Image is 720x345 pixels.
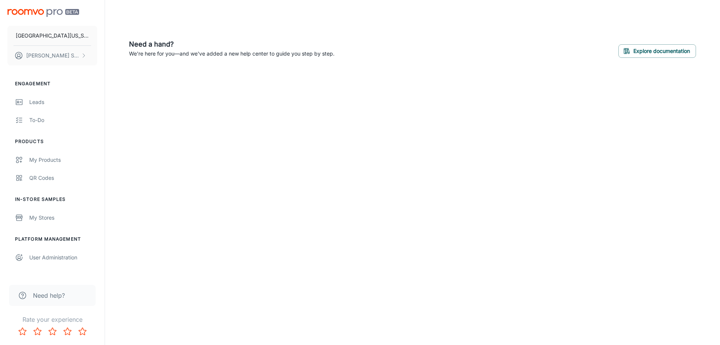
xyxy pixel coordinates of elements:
p: [GEOGRAPHIC_DATA][US_STATE] [16,32,89,40]
p: We're here for you—and we've added a new help center to guide you step by step. [129,50,334,58]
img: Roomvo PRO Beta [7,9,79,17]
button: [PERSON_NAME] Stone [7,46,97,65]
button: Explore documentation [618,44,696,58]
h6: Need a hand? [129,39,334,50]
p: [PERSON_NAME] Stone [26,51,79,60]
button: [GEOGRAPHIC_DATA][US_STATE] [7,26,97,45]
a: Explore documentation [618,47,696,54]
